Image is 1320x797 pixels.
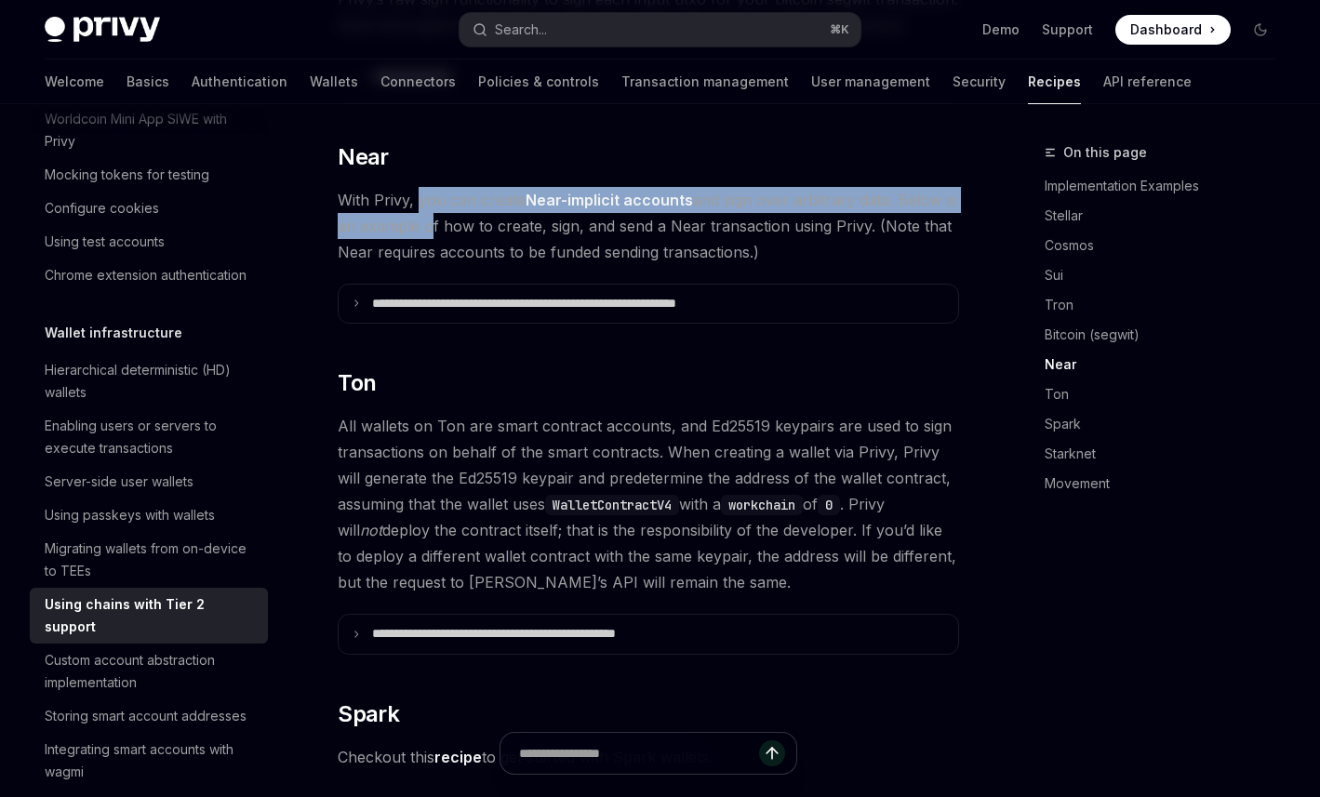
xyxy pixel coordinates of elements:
span: Spark [338,699,399,729]
div: Migrating wallets from on-device to TEEs [45,538,257,582]
span: On this page [1063,141,1147,164]
code: WalletContractV4 [545,495,679,515]
a: Bitcoin (segwit) [1045,320,1290,350]
span: All wallets on Ton are smart contract accounts, and Ed25519 keypairs are used to sign transaction... [338,413,959,595]
span: ⌘ K [830,22,849,37]
a: Near [1045,350,1290,379]
a: Demo [982,20,1020,39]
a: Dashboard [1115,15,1231,45]
div: Configure cookies [45,197,159,219]
a: Transaction management [621,60,789,104]
a: Starknet [1045,439,1290,469]
div: Hierarchical deterministic (HD) wallets [45,359,257,404]
a: Stellar [1045,201,1290,231]
span: Dashboard [1130,20,1202,39]
a: Storing smart account addresses [30,699,268,733]
a: Configure cookies [30,192,268,225]
a: User management [811,60,930,104]
span: With Privy, you can create and sign over arbitrary data. Below is an example of how to create, si... [338,187,959,265]
a: Server-side user wallets [30,465,268,498]
div: Using test accounts [45,231,165,253]
em: not [360,521,382,539]
button: Send message [759,740,785,766]
div: Enabling users or servers to execute transactions [45,415,257,459]
code: 0 [818,495,840,515]
code: workchain [721,495,803,515]
button: Toggle dark mode [1246,15,1275,45]
span: Near [338,142,389,172]
a: Cosmos [1045,231,1290,260]
img: dark logo [45,17,160,43]
div: Using passkeys with wallets [45,504,215,526]
a: Recipes [1028,60,1081,104]
a: Welcome [45,60,104,104]
button: Search...⌘K [460,13,860,46]
a: Hierarchical deterministic (HD) wallets [30,353,268,409]
a: Using passkeys with wallets [30,498,268,532]
span: Ton [338,368,376,398]
a: Near-implicit accounts [526,191,693,210]
a: Integrating smart accounts with wagmi [30,733,268,789]
div: Custom account abstraction implementation [45,649,257,694]
a: Tron [1045,290,1290,320]
a: Mocking tokens for testing [30,158,268,192]
div: Using chains with Tier 2 support [45,593,257,638]
a: Movement [1045,469,1290,498]
a: Basics [127,60,169,104]
a: Chrome extension authentication [30,259,268,292]
a: Wallets [310,60,358,104]
a: Authentication [192,60,287,104]
a: Support [1042,20,1093,39]
a: Policies & controls [478,60,599,104]
div: Integrating smart accounts with wagmi [45,738,257,783]
a: Using chains with Tier 2 support [30,588,268,644]
div: Server-side user wallets [45,471,193,493]
a: Migrating wallets from on-device to TEEs [30,532,268,588]
a: Using test accounts [30,225,268,259]
h5: Wallet infrastructure [45,322,182,344]
a: API reference [1103,60,1192,104]
a: Ton [1045,379,1290,409]
a: Enabling users or servers to execute transactions [30,409,268,465]
a: Sui [1045,260,1290,290]
div: Search... [495,19,547,41]
div: Mocking tokens for testing [45,164,209,186]
a: Implementation Examples [1045,171,1290,201]
div: Chrome extension authentication [45,264,247,286]
a: Spark [1045,409,1290,439]
a: Custom account abstraction implementation [30,644,268,699]
div: Storing smart account addresses [45,705,247,727]
a: Security [953,60,1006,104]
a: Connectors [380,60,456,104]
